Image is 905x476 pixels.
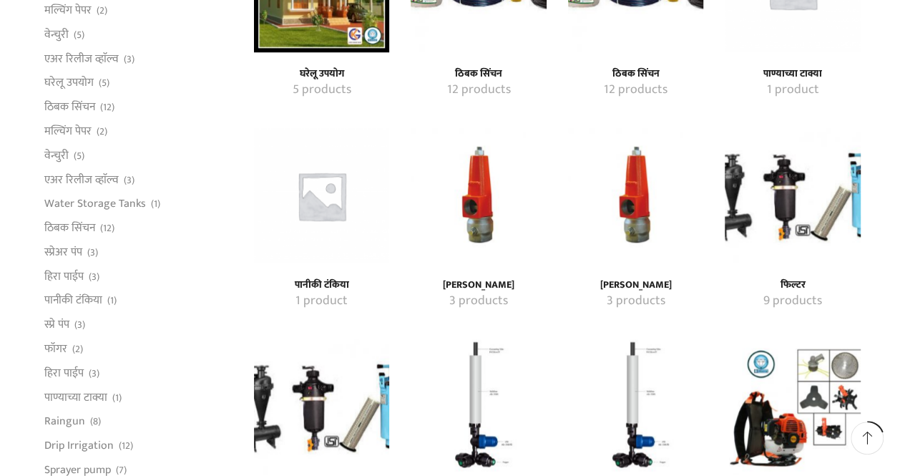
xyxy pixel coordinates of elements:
[270,279,373,291] h4: पानीकी टंकिया
[124,173,134,188] span: (3)
[568,128,703,263] a: Visit product category प्रेशर रिलीफ व्हाॅल्व
[270,68,373,80] a: Visit product category घरेलू उपयोग
[606,292,665,311] mark: 3 products
[124,52,134,67] span: (3)
[584,292,688,311] a: Visit product category प्रेशर रिलीफ व्हाॅल्व
[740,68,844,80] h4: पाण्याच्या टाक्या
[426,279,530,291] a: Visit product category प्रेशर रिलीफ व्हाॅल्व
[44,95,95,120] a: ठिबक सिंचन
[725,339,860,475] a: Visit product category ब्रश कटर
[584,68,688,80] h4: ठिबक सिंचन
[740,292,844,311] a: Visit product category फिल्टर
[270,292,373,311] a: Visit product category पानीकी टंकिया
[119,439,133,453] span: (12)
[254,339,389,475] img: फिल्टर
[100,100,114,115] span: (12)
[740,81,844,99] a: Visit product category पाण्याच्या टाक्या
[740,68,844,80] a: Visit product category पाण्याच्या टाक्या
[270,279,373,291] a: Visit product category पानीकी टंकिया
[87,246,98,260] span: (3)
[426,292,530,311] a: Visit product category प्रेशर रिलीफ व्हाॅल्व
[97,4,107,18] span: (2)
[426,68,530,80] a: Visit product category ठिबक सिंचन
[44,434,114,458] a: Drip Irrigation
[97,125,107,139] span: (2)
[725,128,860,263] img: फिल्टर
[604,81,667,99] mark: 12 products
[254,128,389,263] img: पानीकी टंकिया
[584,68,688,80] a: Visit product category ठिबक सिंचन
[763,292,822,311] mark: 9 products
[411,128,546,263] a: Visit product category प्रेशर रिलीफ व्हाॅल्व
[44,22,69,47] a: वेन्चुरी
[584,279,688,291] h4: [PERSON_NAME]
[568,128,703,263] img: प्रेशर रिलीफ व्हाॅल्व
[44,385,107,409] a: पाण्याच्या टाक्या
[44,240,82,264] a: स्प्रेअर पंप
[151,197,160,211] span: (1)
[44,143,69,167] a: वेन्चुरी
[44,313,69,337] a: स्प्रे पंप
[44,192,146,216] a: Water Storage Tanks
[270,81,373,99] a: Visit product category घरेलू उपयोग
[725,128,860,263] a: Visit product category फिल्टर
[44,119,92,143] a: मल्चिंग पेपर
[74,318,85,332] span: (3)
[568,339,703,475] img: फॉगर
[44,167,119,192] a: एअर रिलीज व्हाॅल्व
[449,292,508,311] mark: 3 products
[426,279,530,291] h4: [PERSON_NAME]
[100,221,114,235] span: (12)
[44,337,67,361] a: फॉगर
[89,366,99,381] span: (3)
[44,288,102,313] a: पानीकी टंकिया
[72,342,83,356] span: (2)
[426,68,530,80] h4: ठिबक सिंचन
[44,409,85,434] a: Raingun
[568,339,703,475] a: Visit product category फॉगर
[90,414,101,429] span: (8)
[99,76,109,90] span: (5)
[44,264,84,288] a: हिरा पाईप
[295,292,348,311] mark: 1 product
[107,293,117,308] span: (1)
[270,68,373,80] h4: घरेलू उपयोग
[293,81,351,99] mark: 5 products
[74,149,84,163] span: (5)
[411,339,546,475] a: Visit product category फॉगर
[112,391,122,405] span: (1)
[584,81,688,99] a: Visit product category ठिबक सिंचन
[447,81,511,99] mark: 12 products
[44,216,95,241] a: ठिबक सिंचन
[44,47,119,71] a: एअर रिलीज व्हाॅल्व
[740,279,844,291] a: Visit product category फिल्टर
[584,279,688,291] a: Visit product category प्रेशर रिलीफ व्हाॅल्व
[426,81,530,99] a: Visit product category ठिबक सिंचन
[411,128,546,263] img: प्रेशर रिलीफ व्हाॅल्व
[74,28,84,42] span: (5)
[254,128,389,263] a: Visit product category पानीकी टंकिया
[411,339,546,475] img: फॉगर
[44,361,84,385] a: हिरा पाईप
[89,270,99,284] span: (3)
[766,81,818,99] mark: 1 product
[740,279,844,291] h4: फिल्टर
[725,339,860,475] img: ब्रश कटर
[44,71,94,95] a: घरेलू उपयोग
[254,339,389,475] a: Visit product category फिल्टर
